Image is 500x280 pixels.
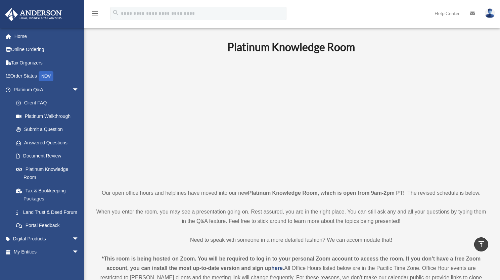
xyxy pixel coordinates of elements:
i: vertical_align_top [477,240,485,248]
a: Digital Productsarrow_drop_down [5,232,89,245]
a: Land Trust & Deed Forum [9,205,89,219]
a: Client FAQ [9,96,89,110]
a: Tax & Bookkeeping Packages [9,184,89,205]
a: Submit a Question [9,123,89,136]
strong: *This room is being hosted on Zoom. You will be required to log in to your personal Zoom account ... [102,256,481,271]
a: Tax Organizers [5,56,89,69]
a: Home [5,30,89,43]
a: My Entitiesarrow_drop_down [5,245,89,259]
i: search [112,9,120,16]
span: arrow_drop_down [72,83,86,97]
a: Order StatusNEW [5,69,89,83]
a: Platinum Walkthrough [9,109,89,123]
strong: . [283,265,284,271]
strong: Platinum Knowledge Room, which is open from 9am-2pm PT [248,190,403,196]
a: Document Review [9,149,89,163]
div: NEW [39,71,53,81]
a: Platinum Knowledge Room [9,162,86,184]
i: menu [91,9,99,17]
a: Portal Feedback [9,219,89,232]
b: Platinum Knowledge Room [227,40,355,53]
p: When you enter the room, you may see a presentation going on. Rest assured, you are in the right ... [96,207,487,226]
span: arrow_drop_down [72,232,86,246]
a: menu [91,12,99,17]
p: Need to speak with someone in a more detailed fashion? We can accommodate that! [96,235,487,245]
a: Answered Questions [9,136,89,149]
p: Our open office hours and helplines have moved into our new ! The revised schedule is below. [96,188,487,198]
a: Online Ordering [5,43,89,56]
img: User Pic [485,8,495,18]
a: Platinum Q&Aarrow_drop_down [5,83,89,96]
a: vertical_align_top [474,237,488,251]
a: here [271,265,283,271]
iframe: 231110_Toby_KnowledgeRoom [190,62,392,176]
span: arrow_drop_down [72,245,86,259]
img: Anderson Advisors Platinum Portal [3,8,64,21]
